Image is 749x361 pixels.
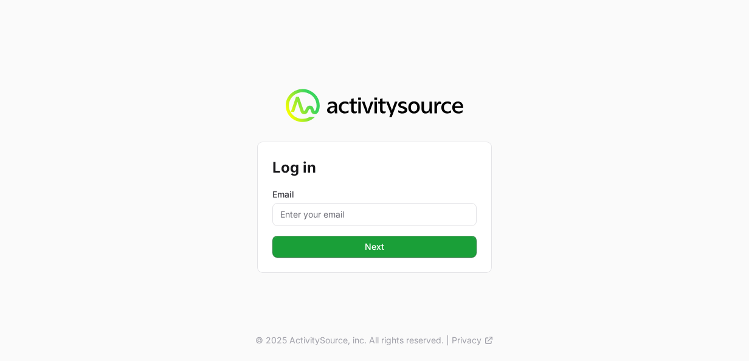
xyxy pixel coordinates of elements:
[286,89,463,123] img: Activity Source
[272,203,477,226] input: Enter your email
[446,334,449,346] span: |
[255,334,444,346] p: © 2025 ActivitySource, inc. All rights reserved.
[452,334,494,346] a: Privacy
[365,239,384,254] span: Next
[272,157,477,179] h2: Log in
[272,188,477,201] label: Email
[272,236,477,258] button: Next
